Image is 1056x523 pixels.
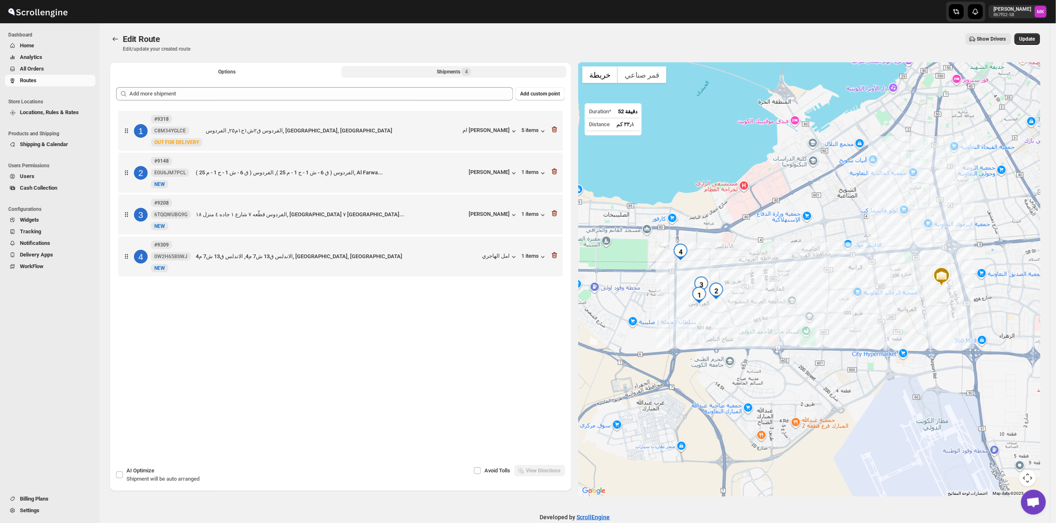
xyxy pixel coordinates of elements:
a: ScrollEngine [577,514,610,521]
img: Google [580,486,608,496]
button: امل الهاجري [482,253,518,261]
b: #9309 [154,242,169,248]
button: All Route Options [114,66,340,78]
button: [PERSON_NAME] [469,169,518,177]
span: Options [219,68,236,75]
div: 2#9148E0U6JM7PCLNewNEWالفردوس ( ق 6 - ش 1 - ج 1 - م 25 ), الفردوس ( ق 6 - ش 1 - ج 1 - م 25 ), Al ... [118,153,563,193]
span: Dashboard [8,32,95,38]
span: Users [20,173,34,179]
span: Store Locations [8,98,95,105]
div: Selected Shipments [109,81,572,415]
button: Tracking [5,226,95,237]
span: ٣٣٫١ كم [616,121,634,127]
span: Avoid Tolls [484,467,510,474]
span: Products and Shipping [8,130,95,137]
span: AI Optimize [127,467,154,474]
div: 1#9318C8M34YGLCENewOUT FOR DELIVERYالفردوس ق٢ش١ج١م٢٥, الفردوس, [GEOGRAPHIC_DATA], [GEOGRAPHIC_DAT... [118,111,563,151]
span: Analytics [20,54,42,60]
div: 4#93090W2H658SWJNewNEWالاندلس ق13 ش7 م4, الاندلس ق13 ش7 م4, [GEOGRAPHIC_DATA], [GEOGRAPHIC_DATA]ا... [118,237,563,276]
div: Shipments [437,68,471,76]
div: 4 [134,250,148,264]
span: Show Drivers [977,36,1006,42]
text: MK [1037,9,1045,15]
button: عناصر التحكّم بطريقة عرض الخريطة [1020,470,1036,486]
button: 1 items [521,211,547,219]
span: NEW [154,265,165,271]
a: دردشة مفتوحة [1021,490,1046,515]
b: #9148 [154,158,169,164]
span: Notifications [20,240,50,246]
button: عرض صور القمر الصناعي [618,66,667,83]
button: 1 items [521,169,547,177]
a: ‏فتح هذه المنطقة في "خرائط Google" (يؤدي ذلك إلى فتح نافذة جديدة) [580,486,608,496]
span: Shipment will be auto arranged [127,476,200,482]
button: Settings [5,505,95,516]
span: Map data ©2025 [993,491,1024,496]
button: ام [PERSON_NAME] [462,127,518,135]
span: Tracking [20,228,41,235]
button: Routes [5,75,95,86]
span: Billing Plans [20,496,49,502]
button: All Orders [5,63,95,75]
span: NEW [154,223,165,229]
div: 2 [134,166,148,180]
span: Mostafa Khalifa [1035,6,1046,17]
div: 1 [691,287,708,303]
span: 0W2H658SWJ [154,253,187,260]
div: 3 [134,208,148,222]
span: Locations, Rules & Rates [20,109,79,115]
span: 4 [465,68,468,75]
button: Home [5,40,95,51]
span: Edit Route [123,34,160,44]
span: NEW [154,181,165,187]
button: Locations, Rules & Rates [5,107,95,118]
button: Analytics [5,51,95,63]
div: الاندلس ق13 ش7 م4, الاندلس ق13 ش7 م4, [GEOGRAPHIC_DATA], [GEOGRAPHIC_DATA] [196,252,479,261]
button: Notifications [5,237,95,249]
button: WorkFlow [5,261,95,272]
button: Shipping & Calendar [5,139,95,150]
button: Users [5,171,95,182]
span: OUT FOR DELIVERY [154,139,199,145]
button: Update [1015,33,1040,45]
div: 2 [708,283,725,299]
span: Update [1020,36,1035,42]
span: All Orders [20,66,44,72]
button: Selected Shipments [341,66,567,78]
button: 5 items [521,127,547,135]
span: Delivery Apps [20,252,53,258]
button: Show Drivers [966,33,1011,45]
span: Routes [20,77,36,83]
span: Widgets [20,217,39,223]
div: 3#92086TQQWUBG9GNewNEWالفردوس قطّعه ٧ شارع ١ جاده ٤ منزل ١٨, [GEOGRAPHIC_DATA] ٧ [GEOGRAPHIC_DATA... [118,195,563,235]
button: عرض خريطة الشارع [582,66,618,83]
span: Distance [589,121,610,127]
b: #9208 [154,200,169,206]
button: اختصارات لوحة المفاتيح [948,491,988,496]
div: 1 [134,124,148,138]
button: User menu [989,5,1047,18]
span: Settings [20,507,39,513]
button: Add custom point [515,87,565,100]
span: Users Permissions [8,162,95,169]
button: [PERSON_NAME] [469,211,518,219]
div: 3 [693,276,710,293]
span: E0U6JM7PCL [154,169,186,176]
button: 1 items [521,253,547,261]
span: 52 دقيقة [618,108,637,115]
div: الفردوس ق٢ش١ج١م٢٥, الفردوس, [GEOGRAPHIC_DATA], [GEOGRAPHIC_DATA] [206,127,459,135]
span: 6TQQWUBG9G [154,211,187,218]
span: C8M34YGLCE [154,127,186,134]
span: WorkFlow [20,263,44,269]
button: Delivery Apps [5,249,95,261]
input: Add more shipment [129,87,513,100]
div: الفردوس قطّعه ٧ شارع ١ جاده ٤ منزل ١٨, [GEOGRAPHIC_DATA] ٧ [GEOGRAPHIC_DATA]... [196,210,465,219]
span: Add custom point [520,90,560,97]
